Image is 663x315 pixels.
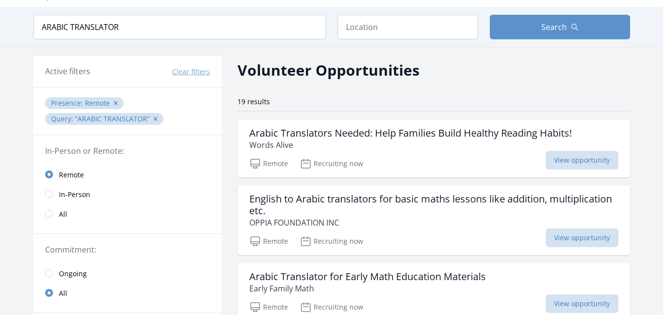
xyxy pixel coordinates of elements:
[541,21,567,33] span: Search
[45,145,210,157] legend: In-Person or Remote:
[45,244,210,256] legend: Commitment:
[300,158,363,170] p: Recruiting now
[33,184,222,204] a: In-Person
[45,65,90,77] h3: Active filters
[249,235,288,247] p: Remote
[300,301,363,313] p: Recruiting now
[249,301,288,313] p: Remote
[238,185,630,255] a: English to Arabic translators for basic maths lessons like addition, multiplication etc. OPPIA FO...
[153,114,159,124] button: ✕
[249,139,572,151] p: Words Alive
[546,294,618,313] span: View opportunity
[172,67,210,77] button: Clear filters
[33,165,222,184] a: Remote
[51,98,85,108] span: Presence :
[238,97,270,106] span: 19 results
[85,98,110,108] span: Remote
[33,204,222,224] a: All
[59,209,67,219] span: All
[33,283,222,303] a: All
[59,190,90,200] span: In-Person
[51,114,75,123] span: Query :
[249,158,288,170] p: Remote
[546,229,618,247] span: View opportunity
[59,170,84,180] span: Remote
[249,193,618,217] h3: English to Arabic translators for basic maths lessons like addition, multiplication etc.
[33,263,222,283] a: Ongoing
[490,15,630,39] button: Search
[338,15,478,39] input: Location
[113,98,119,108] button: ✕
[59,269,87,279] span: Ongoing
[300,235,363,247] p: Recruiting now
[249,127,572,139] h3: Arabic Translators Needed: Help Families Build Healthy Reading Habits!
[249,283,486,294] p: Early Family Math
[238,59,420,81] h2: Volunteer Opportunities
[249,271,486,283] h3: Arabic Translator for Early Math Education Materials
[249,217,618,229] p: OPPIA FOUNDATION INC
[238,119,630,177] a: Arabic Translators Needed: Help Families Build Healthy Reading Habits! Words Alive Remote Recruit...
[59,288,67,298] span: All
[33,15,326,39] input: Keyword
[546,151,618,170] span: View opportunity
[75,114,150,123] q: ARABIC TRANSLATOR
